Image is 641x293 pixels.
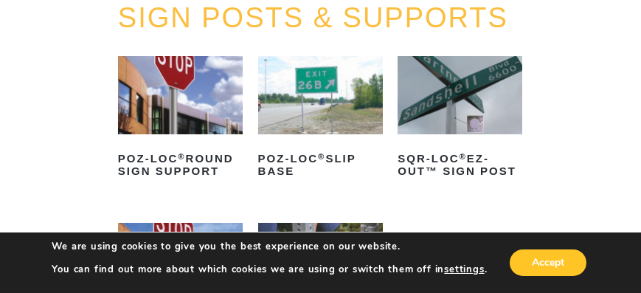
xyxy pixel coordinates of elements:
sup: ® [178,152,185,161]
button: Accept [510,249,586,276]
a: POZ-LOC®Round Sign Support [118,56,243,183]
p: You can find out more about which cookies we are using or switch them off in . [52,263,487,276]
a: POZ-LOC®Slip Base [258,56,383,183]
a: SQR-LOC®EZ-Out™ Sign Post [398,56,522,183]
h2: POZ-LOC Slip Base [258,148,383,183]
button: settings [444,263,484,276]
h2: SQR-LOC EZ-Out™ Sign Post [398,148,522,183]
h2: POZ-LOC Round Sign Support [118,148,243,183]
a: SIGN POSTS & SUPPORTS [118,2,508,33]
p: We are using cookies to give you the best experience on our website. [52,240,487,253]
sup: ® [460,152,467,161]
sup: ® [318,152,325,161]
